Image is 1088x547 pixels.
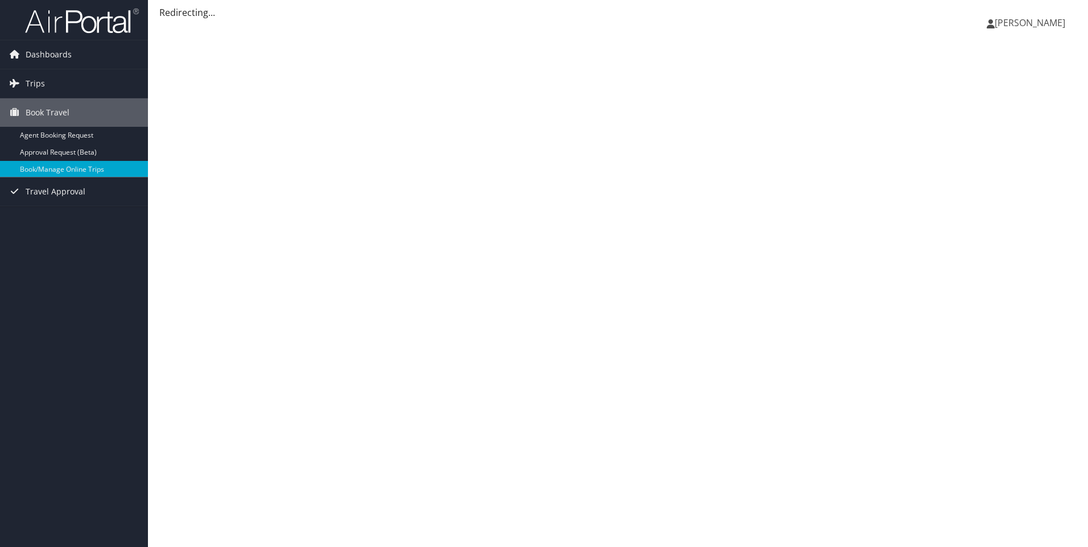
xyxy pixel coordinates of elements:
[26,69,45,98] span: Trips
[159,6,1077,19] div: Redirecting...
[26,40,72,69] span: Dashboards
[26,177,85,206] span: Travel Approval
[25,7,139,34] img: airportal-logo.png
[995,16,1065,29] span: [PERSON_NAME]
[26,98,69,127] span: Book Travel
[987,6,1077,40] a: [PERSON_NAME]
